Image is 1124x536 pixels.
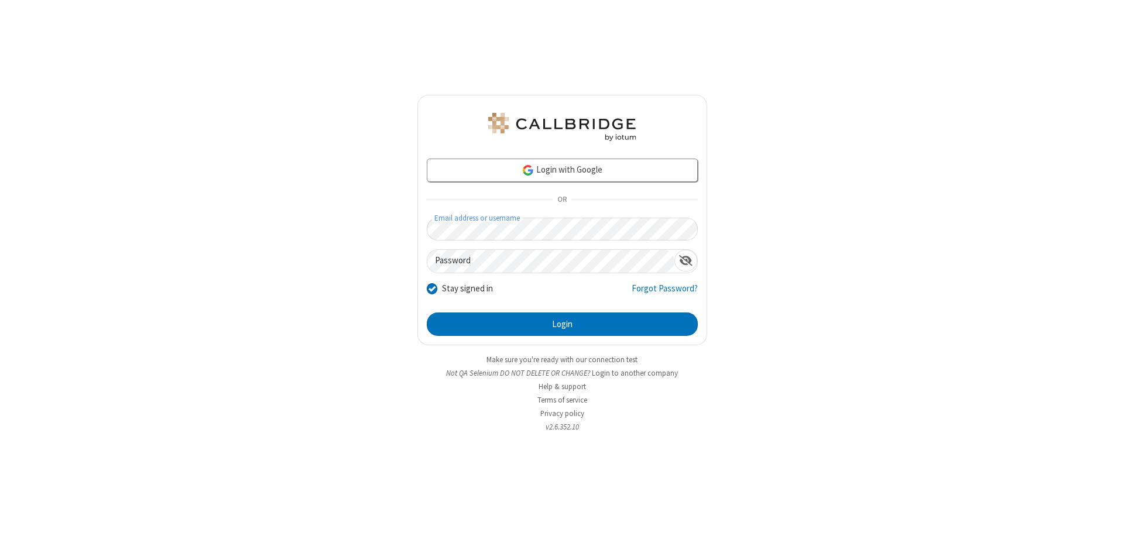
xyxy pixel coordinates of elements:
a: Login with Google [427,159,698,182]
li: v2.6.352.10 [417,421,707,432]
li: Not QA Selenium DO NOT DELETE OR CHANGE? [417,367,707,379]
button: Login to another company [592,367,678,379]
a: Privacy policy [540,408,584,418]
span: OR [553,192,571,208]
a: Forgot Password? [632,282,698,304]
button: Login [427,312,698,336]
a: Make sure you're ready with our connection test [486,355,638,365]
img: google-icon.png [522,164,534,177]
input: Email address or username [427,218,698,240]
img: QA Selenium DO NOT DELETE OR CHANGE [486,113,638,141]
input: Password [427,250,674,273]
a: Help & support [539,382,586,391]
div: Show password [674,250,697,272]
a: Terms of service [537,395,587,405]
label: Stay signed in [442,282,493,296]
